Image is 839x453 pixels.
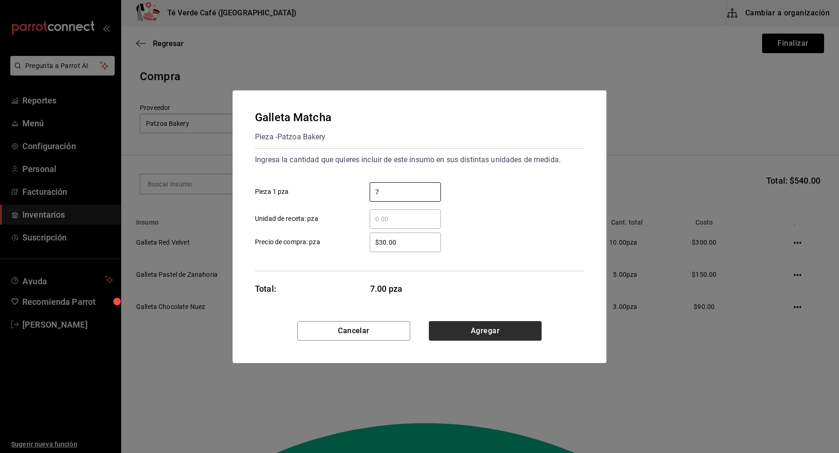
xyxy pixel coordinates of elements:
[370,282,441,295] span: 7.00 pza
[255,187,289,197] span: Pieza 1 pza
[370,186,441,198] input: Pieza 1 pza
[255,282,276,295] div: Total:
[370,213,441,225] input: Unidad de receta: pza
[429,321,542,341] button: Agregar
[255,109,331,126] div: Galleta Matcha
[297,321,410,341] button: Cancelar
[370,237,441,248] input: Precio de compra: pza
[255,152,584,167] div: Ingresa la cantidad que quieres incluir de este insumo en sus distintas unidades de medida.
[255,130,331,144] div: Pieza - Patzoa Bakery
[255,214,318,224] span: Unidad de receta: pza
[255,237,320,247] span: Precio de compra: pza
